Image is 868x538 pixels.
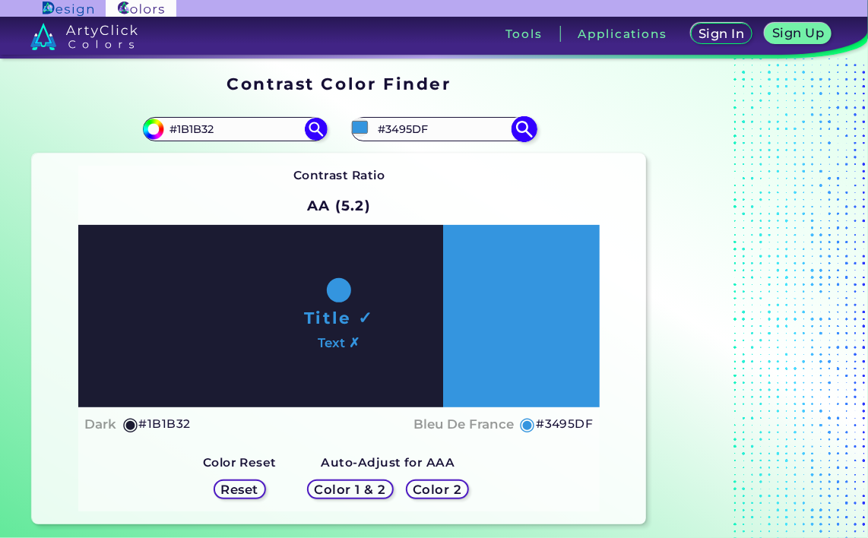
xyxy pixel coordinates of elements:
[30,23,138,50] img: logo_artyclick_colors_white.svg
[505,28,543,40] h3: Tools
[300,188,379,222] h2: AA (5.2)
[221,483,258,495] h5: Reset
[536,414,593,434] h5: #3495DF
[84,413,116,435] h4: Dark
[765,24,831,44] a: Sign Up
[413,483,461,495] h5: Color 2
[511,116,537,142] img: icon search
[372,119,514,139] input: type color 2..
[138,414,190,434] h5: #1B1B32
[652,69,842,530] ins: Blocked (selector):
[293,168,385,182] strong: Contrast Ratio
[315,483,385,495] h5: Color 1 & 2
[578,28,667,40] h3: Applications
[692,24,752,44] a: Sign In
[322,455,455,470] strong: Auto-Adjust for AAA
[318,332,360,354] h4: Text ✗
[305,118,328,141] img: icon search
[304,306,374,329] h1: Title ✓
[122,415,139,433] h5: ◉
[413,413,514,435] h4: Bleu De France
[699,27,744,40] h5: Sign In
[773,27,824,39] h5: Sign Up
[43,2,93,16] img: ArtyClick Design logo
[203,455,277,470] strong: Color Reset
[520,415,537,433] h5: ◉
[227,72,451,95] h1: Contrast Color Finder
[164,119,306,139] input: type color 1..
